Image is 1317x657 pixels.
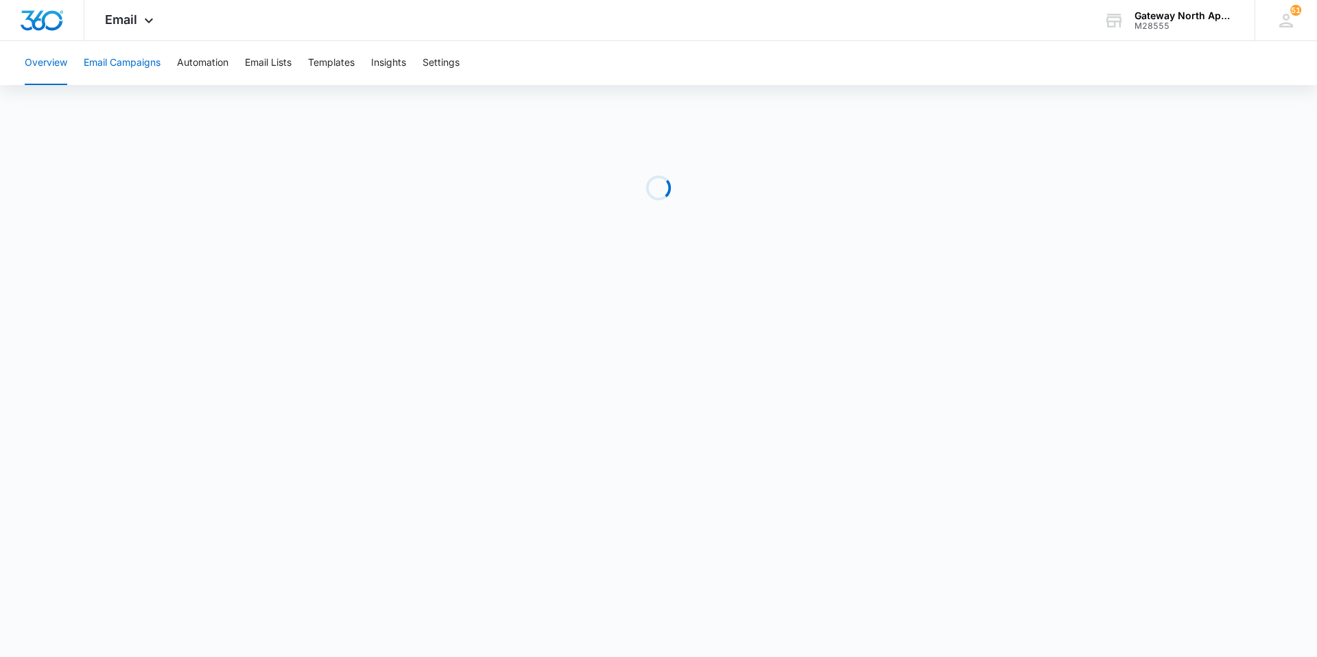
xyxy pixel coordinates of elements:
[423,41,460,85] button: Settings
[371,41,406,85] button: Insights
[1135,10,1235,21] div: account name
[245,41,292,85] button: Email Lists
[84,41,161,85] button: Email Campaigns
[1290,5,1301,16] div: notifications count
[308,41,355,85] button: Templates
[25,41,67,85] button: Overview
[1290,5,1301,16] span: 51
[1135,21,1235,31] div: account id
[105,12,137,27] span: Email
[177,41,228,85] button: Automation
